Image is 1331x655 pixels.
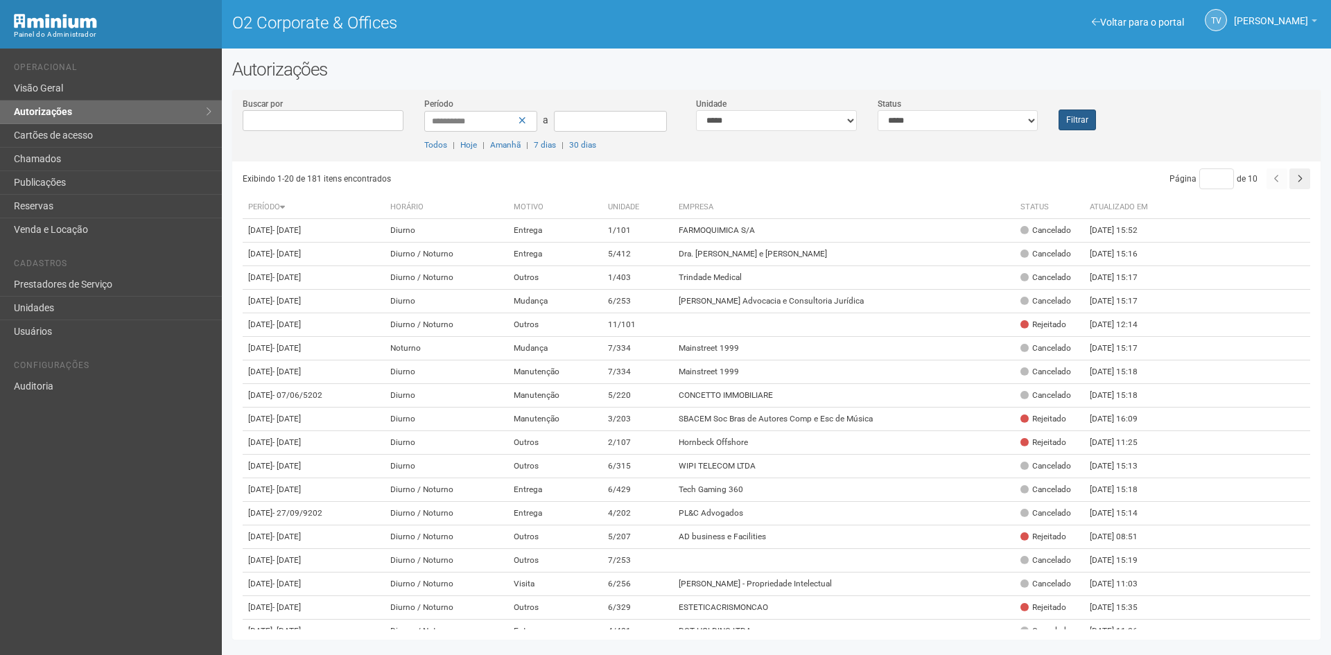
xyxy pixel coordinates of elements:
a: TV [1205,9,1227,31]
td: [PERSON_NAME] - Propriedade Intelectual [673,573,1015,596]
td: Noturno [385,337,508,360]
span: | [482,140,485,150]
td: Entrega [508,243,602,266]
td: 7/334 [602,360,673,384]
td: Outros [508,596,602,620]
td: 6/315 [602,455,673,478]
span: - [DATE] [272,437,301,447]
td: [DATE] [243,266,385,290]
a: Hoje [460,140,477,150]
span: a [543,114,548,125]
a: [PERSON_NAME] [1234,17,1317,28]
td: Diurno / Noturno [385,243,508,266]
img: Minium [14,14,97,28]
div: Rejeitado [1020,602,1066,613]
td: Manutenção [508,360,602,384]
a: Voltar para o portal [1092,17,1184,28]
div: Cancelado [1020,366,1071,378]
td: [DATE] [243,243,385,266]
td: [DATE] [243,431,385,455]
span: - [DATE] [272,296,301,306]
td: SBACEM Soc Bras de Autores Comp e Esc de Música [673,408,1015,431]
td: 5/412 [602,243,673,266]
td: Dra. [PERSON_NAME] e [PERSON_NAME] [673,243,1015,266]
td: [DATE] 12:14 [1084,313,1160,337]
div: Rejeitado [1020,437,1066,448]
td: [DATE] 16:09 [1084,408,1160,431]
span: - 07/06/5202 [272,390,322,400]
td: Entrega [508,620,602,643]
td: ESTETICACRISMONCAO [673,596,1015,620]
th: Motivo [508,196,602,219]
td: [DATE] 15:13 [1084,455,1160,478]
td: Mainstreet 1999 [673,337,1015,360]
td: Diurno [385,431,508,455]
td: Diurno [385,360,508,384]
a: 7 dias [534,140,556,150]
span: - [DATE] [272,320,301,329]
td: Outros [508,313,602,337]
h1: O2 Corporate & Offices [232,14,766,32]
span: | [526,140,528,150]
td: 1/101 [602,219,673,243]
td: 7/253 [602,549,673,573]
td: [DATE] [243,455,385,478]
td: [DATE] [243,408,385,431]
span: - [DATE] [272,532,301,541]
td: [DATE] [243,573,385,596]
span: | [453,140,455,150]
a: 30 dias [569,140,596,150]
td: Entrega [508,219,602,243]
td: Diurno [385,455,508,478]
span: - [DATE] [272,484,301,494]
span: - [DATE] [272,602,301,612]
span: - [DATE] [272,249,301,259]
div: Rejeitado [1020,319,1066,331]
td: 6/256 [602,573,673,596]
span: - [DATE] [272,579,301,588]
td: Outros [508,455,602,478]
td: DGT HOLDING LTDA [673,620,1015,643]
td: [DATE] [243,596,385,620]
td: Outros [508,266,602,290]
td: 7/334 [602,337,673,360]
th: Período [243,196,385,219]
a: Todos [424,140,447,150]
td: [DATE] [243,337,385,360]
td: Manutenção [508,384,602,408]
li: Operacional [14,62,211,77]
td: [DATE] [243,502,385,525]
div: Cancelado [1020,554,1071,566]
td: [DATE] 15:52 [1084,219,1160,243]
td: [DATE] 15:17 [1084,290,1160,313]
td: [DATE] [243,219,385,243]
td: [DATE] 15:18 [1084,478,1160,502]
span: - [DATE] [272,343,301,353]
td: Diurno / Noturno [385,266,508,290]
td: [DATE] [243,360,385,384]
td: [DATE] [243,478,385,502]
td: [DATE] [243,525,385,549]
td: FARMOQUIMICA S/A [673,219,1015,243]
td: [DATE] 15:16 [1084,243,1160,266]
td: [DATE] 11:03 [1084,573,1160,596]
td: [DATE] 11:25 [1084,431,1160,455]
td: Manutenção [508,408,602,431]
span: - [DATE] [272,367,301,376]
td: Diurno [385,290,508,313]
a: Amanhã [490,140,521,150]
span: - 27/09/9202 [272,508,322,518]
td: Mudança [508,290,602,313]
td: AD business e Facilities [673,525,1015,549]
td: Mudança [508,337,602,360]
td: [DATE] 15:17 [1084,266,1160,290]
li: Cadastros [14,259,211,273]
td: 2/107 [602,431,673,455]
td: Hornbeck Offshore [673,431,1015,455]
td: Diurno / Noturno [385,502,508,525]
td: 4/401 [602,620,673,643]
td: Diurno / Noturno [385,478,508,502]
div: Painel do Administrador [14,28,211,41]
div: Cancelado [1020,507,1071,519]
td: 5/207 [602,525,673,549]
